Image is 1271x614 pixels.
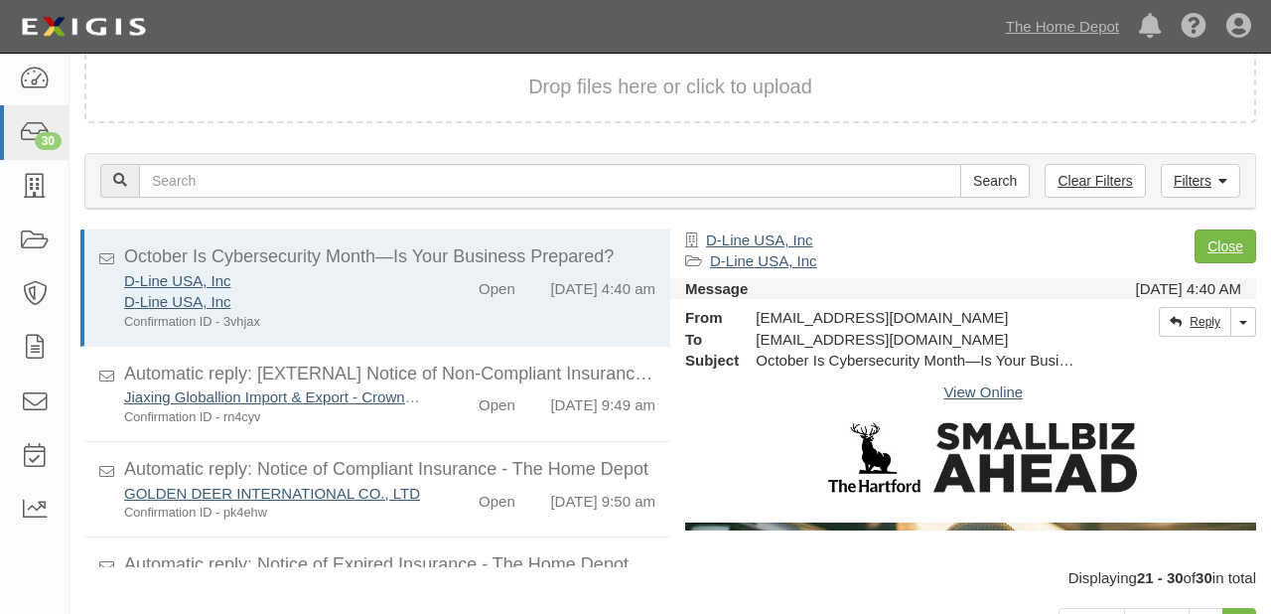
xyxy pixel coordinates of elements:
a: D-Line USA, Inc [706,231,813,248]
div: [DATE] 9:50 am [550,483,655,512]
a: Clear Filters [1045,164,1145,198]
strong: To [670,329,741,350]
div: Automatic reply: Notice of Expired Insurance - The Home Depot [124,552,655,578]
a: Jiaxing Globallion Import & Export - Crown Bolt [124,388,435,405]
div: Confirmation ID - rn4cyv [124,408,422,426]
div: Open [479,386,515,415]
div: [DATE] 4:40 AM [1136,278,1241,299]
a: D-Line USA, Inc [124,293,231,310]
div: Automatic reply: Notice of Compliant Insurance - The Home Depot [124,457,655,483]
div: [DATE] 9:49 am [550,386,655,415]
div: Confirmation ID - pk4ehw [124,504,422,522]
i: Help Center - Complianz [1181,14,1206,40]
div: agreement-pexw9w@sbainsurance.homedepot.com [741,329,1094,350]
div: Automatic reply: [EXTERNAL] Notice of Non-Compliant Insurance - The Home Depot [124,362,655,387]
a: D-Line USA, Inc [124,272,231,289]
a: Close [1195,230,1256,263]
div: [DATE] 4:40 am [550,270,655,299]
img: logo-5460c22ac91f19d4615b14bd174203de0afe785f0fc80cf4dbbc73dc1793850b.png [15,9,152,45]
a: Filters [1161,164,1240,198]
div: 30 [35,132,62,150]
b: 30 [1196,569,1212,586]
div: [EMAIL_ADDRESS][DOMAIN_NAME] [741,307,1094,328]
div: Open [479,270,515,299]
div: Confirmation ID - 3vhjax [124,313,422,331]
strong: From [670,307,741,328]
div: October Is Cybersecurity Month—Is Your Business Prepared? [741,350,1094,371]
a: D-Line USA, Inc [710,252,817,269]
a: GOLDEN DEER INTERNATIONAL CO., LTD [124,485,420,502]
img: Small Biz Ahead Logo [828,422,1138,493]
button: Drop files here or click to upload [528,73,812,101]
div: Open [479,483,515,512]
input: Search [960,164,1030,198]
a: View Online [943,384,1023,400]
input: Search [139,164,961,198]
div: October Is Cybersecurity Month—Is Your Business Prepared? [124,244,655,270]
strong: Subject [670,350,741,371]
a: The Home Depot [996,7,1129,47]
div: Displaying of in total [70,567,1271,588]
strong: Message [685,280,748,297]
a: Reply [1159,307,1231,337]
b: 21 - 30 [1137,569,1184,586]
